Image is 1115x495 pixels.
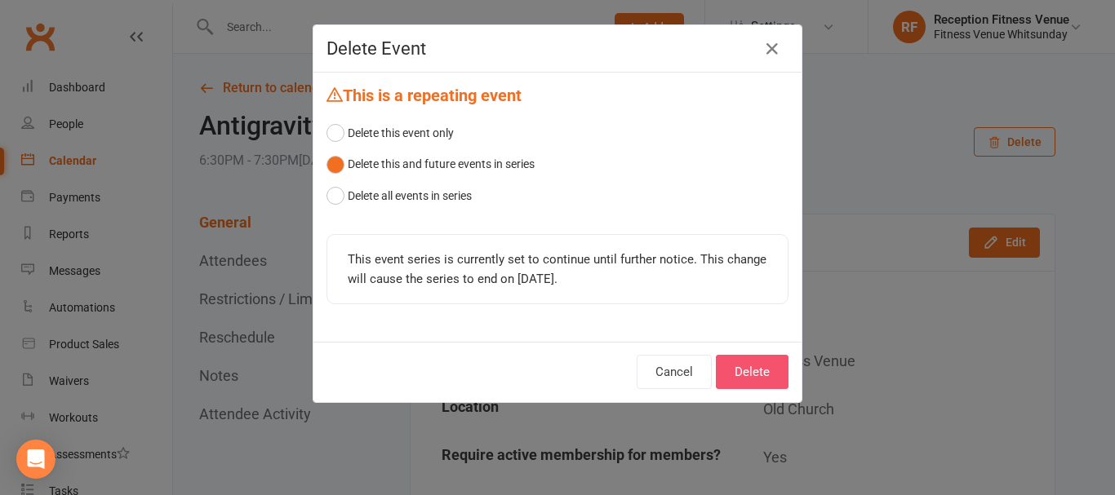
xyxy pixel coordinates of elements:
[327,180,472,211] button: Delete all events in series
[327,86,788,104] h4: This is a repeating event
[327,38,788,59] h4: Delete Event
[327,148,535,179] button: Delete this and future events in series
[327,117,454,148] button: Delete this event only
[759,36,785,62] button: Close
[716,355,788,389] button: Delete
[348,250,767,289] div: This event series is currently set to continue until further notice. This change will cause the s...
[637,355,712,389] button: Cancel
[16,440,56,479] div: Open Intercom Messenger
